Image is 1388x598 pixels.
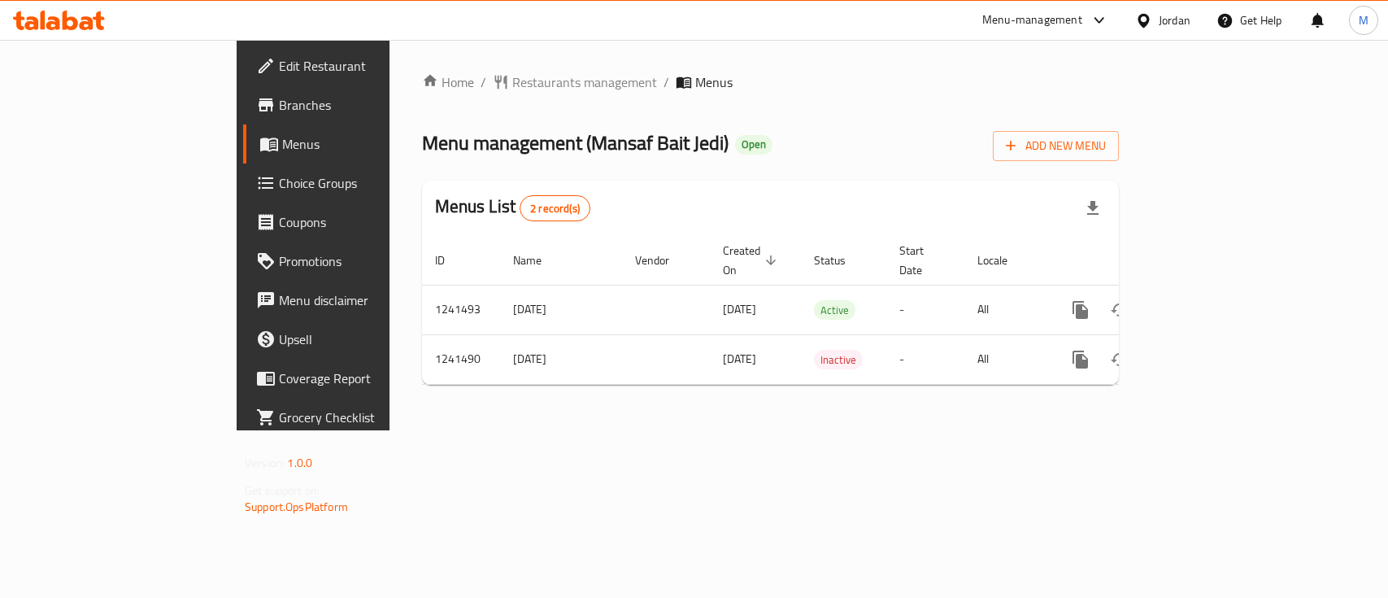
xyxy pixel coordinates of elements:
span: 1.0.0 [287,452,312,474]
span: Status [814,251,867,270]
button: Change Status [1100,340,1139,379]
li: / [664,72,669,92]
a: Coverage Report [243,359,468,398]
span: Menus [695,72,733,92]
div: Export file [1073,189,1112,228]
span: Restaurants management [512,72,657,92]
span: Branches [279,95,455,115]
li: / [481,72,486,92]
div: Menu-management [982,11,1082,30]
span: Menu disclaimer [279,290,455,310]
span: Grocery Checklist [279,408,455,427]
span: Upsell [279,330,455,349]
button: more [1061,340,1100,379]
span: Created On [723,241,781,280]
div: Inactive [814,350,863,369]
a: Menu disclaimer [243,281,468,320]
td: [DATE] [500,285,622,334]
table: enhanced table [422,236,1230,385]
span: M [1359,11,1368,29]
span: Coverage Report [279,369,455,388]
span: Coupons [279,212,455,232]
a: Upsell [243,320,468,359]
span: 2 record(s) [520,201,590,216]
a: Menus [243,124,468,164]
span: Vendor [635,251,690,270]
span: Inactive [814,351,863,369]
td: All [964,334,1048,384]
a: Edit Restaurant [243,46,468,85]
a: Promotions [243,242,468,281]
span: Edit Restaurant [279,56,455,76]
span: Menu management ( Mansaf Bait Jedi ) [422,124,729,161]
button: Add New Menu [993,131,1119,161]
a: Restaurants management [493,72,657,92]
a: Grocery Checklist [243,398,468,437]
button: Change Status [1100,290,1139,330]
div: Jordan [1159,11,1190,29]
button: more [1061,290,1100,330]
span: Version: [245,452,285,474]
span: Promotions [279,251,455,271]
a: Coupons [243,203,468,242]
div: Open [735,135,772,155]
a: Choice Groups [243,164,468,203]
td: - [886,334,964,384]
th: Actions [1048,236,1230,286]
span: Get support on: [245,480,320,501]
h2: Menus List [435,194,590,221]
span: Choice Groups [279,173,455,193]
td: - [886,285,964,334]
span: Active [814,301,855,320]
span: Menus [282,134,455,154]
span: Add New Menu [1006,136,1106,156]
a: Support.OpsPlatform [245,496,348,517]
span: Start Date [899,241,945,280]
span: [DATE] [723,348,756,369]
span: ID [435,251,466,270]
nav: breadcrumb [422,72,1119,92]
a: Branches [243,85,468,124]
td: [DATE] [500,334,622,384]
div: Active [814,300,855,320]
span: [DATE] [723,299,756,320]
span: Open [735,137,772,151]
span: Name [513,251,563,270]
td: All [964,285,1048,334]
span: Locale [977,251,1029,270]
div: Total records count [520,195,590,221]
